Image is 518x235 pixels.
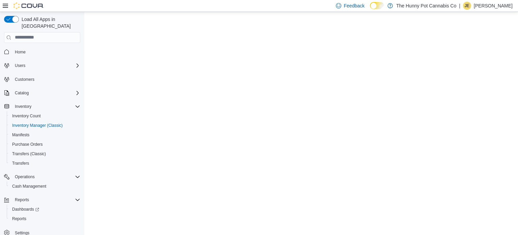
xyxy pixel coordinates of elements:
img: Cova [13,2,44,9]
span: Home [12,48,80,56]
button: Operations [12,173,37,181]
span: Inventory Manager (Classic) [12,123,63,128]
button: Inventory Manager (Classic) [7,121,83,130]
a: Purchase Orders [9,140,46,148]
button: Purchase Orders [7,140,83,149]
span: Operations [15,174,35,180]
button: Manifests [7,130,83,140]
p: | [459,2,460,10]
span: Reports [12,196,80,204]
a: Customers [12,75,37,84]
span: Inventory Count [12,113,41,119]
button: Transfers (Classic) [7,149,83,159]
span: Feedback [344,2,365,9]
a: Dashboards [7,205,83,214]
button: Inventory Count [7,111,83,121]
span: Customers [15,77,34,82]
span: Inventory [15,104,31,109]
p: The Hunny Pot Cannabis Co [396,2,456,10]
span: Users [12,62,80,70]
span: Purchase Orders [12,142,43,147]
button: Reports [12,196,32,204]
span: Catalog [15,90,29,96]
input: Dark Mode [370,2,384,9]
span: Manifests [9,131,80,139]
a: Dashboards [9,205,42,213]
button: Users [1,61,83,70]
span: Dashboards [12,207,39,212]
span: Manifests [12,132,29,138]
span: Transfers [9,159,80,167]
span: Catalog [12,89,80,97]
a: Cash Management [9,182,49,190]
button: Customers [1,74,83,84]
span: Home [15,49,26,55]
span: Transfers (Classic) [9,150,80,158]
span: Purchase Orders [9,140,80,148]
button: Home [1,47,83,57]
span: Cash Management [9,182,80,190]
button: Inventory [12,102,34,111]
span: Inventory Count [9,112,80,120]
p: [PERSON_NAME] [474,2,513,10]
a: Transfers [9,159,32,167]
a: Inventory Manager (Classic) [9,121,65,130]
button: Reports [1,195,83,205]
a: Manifests [9,131,32,139]
button: Catalog [1,88,83,98]
button: Catalog [12,89,31,97]
span: Users [15,63,25,68]
span: Inventory [12,102,80,111]
a: Inventory Count [9,112,44,120]
span: Reports [12,216,26,221]
button: Operations [1,172,83,182]
span: Transfers (Classic) [12,151,46,157]
button: Users [12,62,28,70]
button: Inventory [1,102,83,111]
a: Home [12,48,28,56]
span: Customers [12,75,80,84]
span: Cash Management [12,184,46,189]
span: Operations [12,173,80,181]
a: Reports [9,215,29,223]
span: Inventory Manager (Classic) [9,121,80,130]
span: Load All Apps in [GEOGRAPHIC_DATA] [19,16,80,29]
div: Jillian Emerson [463,2,471,10]
button: Reports [7,214,83,224]
span: Reports [15,197,29,203]
a: Transfers (Classic) [9,150,49,158]
span: JE [465,2,469,10]
span: Dashboards [9,205,80,213]
span: Transfers [12,161,29,166]
button: Cash Management [7,182,83,191]
button: Transfers [7,159,83,168]
span: Reports [9,215,80,223]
